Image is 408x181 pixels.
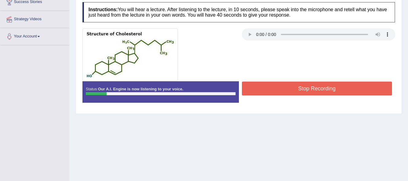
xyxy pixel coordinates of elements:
[82,81,239,102] div: Status:
[0,28,69,43] a: Your Account
[82,2,395,22] h4: You will hear a lecture. After listening to the lecture, in 10 seconds, please speak into the mic...
[88,7,118,12] b: Instructions:
[0,11,69,26] a: Strategy Videos
[242,82,392,95] button: Stop Recording
[98,87,183,91] strong: Our A.I. Engine is now listening to your voice.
